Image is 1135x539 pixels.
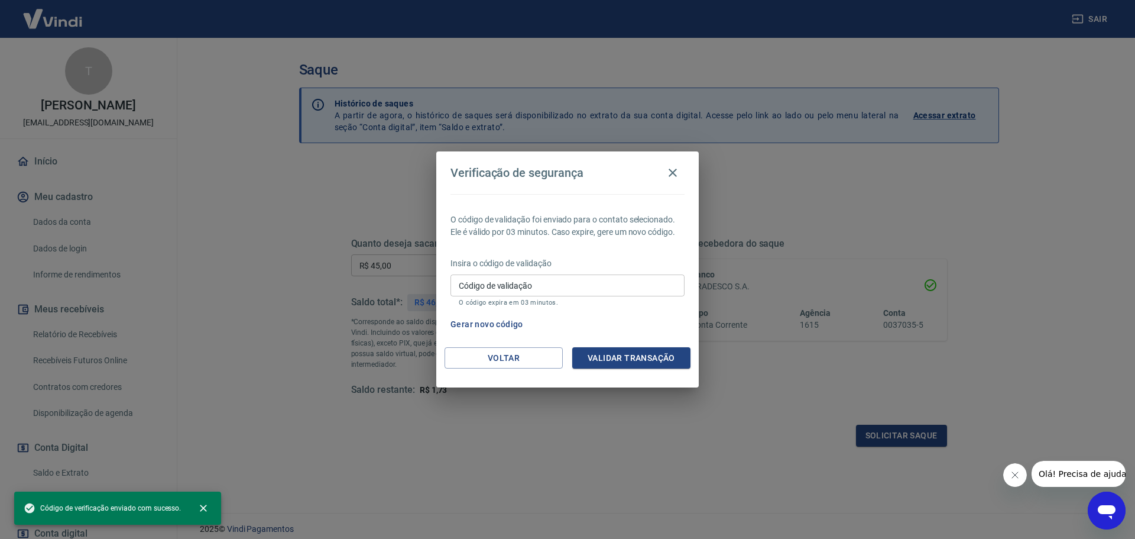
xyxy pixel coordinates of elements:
[450,166,583,180] h4: Verificação de segurança
[24,502,181,514] span: Código de verificação enviado com sucesso.
[572,347,690,369] button: Validar transação
[1088,492,1126,530] iframe: Botão para abrir a janela de mensagens
[459,299,676,306] p: O código expira em 03 minutos.
[190,495,216,521] button: close
[1003,463,1027,487] iframe: Fechar mensagem
[7,8,99,18] span: Olá! Precisa de ajuda?
[445,347,563,369] button: Voltar
[450,214,685,238] p: O código de validação foi enviado para o contato selecionado. Ele é válido por 03 minutos. Caso e...
[450,257,685,270] p: Insira o código de validação
[446,314,528,335] button: Gerar novo código
[1032,461,1126,487] iframe: Mensagem da empresa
